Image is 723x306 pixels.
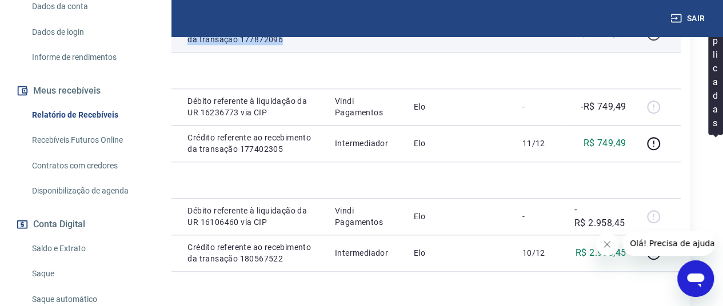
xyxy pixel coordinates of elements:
[27,179,157,203] a: Disponibilização de agenda
[623,231,714,256] iframe: Mensagem da empresa
[414,211,504,222] p: Elo
[335,205,396,228] p: Vindi Pagamentos
[187,132,317,155] p: Crédito referente ao recebimento da transação 177402305
[574,203,626,230] p: -R$ 2.958,45
[187,205,317,228] p: Débito referente à liquidação da UR 16106460 via CIP
[668,8,709,29] button: Sair
[335,95,396,118] p: Vindi Pagamentos
[414,247,504,259] p: Elo
[677,260,714,297] iframe: Botão para abrir a janela de mensagens
[14,212,157,237] button: Conta Digital
[522,101,556,112] p: -
[27,46,157,69] a: Informe de rendimentos
[581,100,626,114] p: -R$ 749,49
[27,128,157,152] a: Recebíveis Futuros Online
[27,237,157,260] a: Saldo e Extrato
[335,247,396,259] p: Intermediador
[14,78,157,103] button: Meus recebíveis
[522,247,556,259] p: 10/12
[7,8,96,17] span: Olá! Precisa de ajuda?
[187,241,317,264] p: Crédito referente ao recebimento da transação 180567522
[27,103,157,127] a: Relatório de Recebíveis
[414,138,504,149] p: Elo
[522,138,556,149] p: 11/12
[335,138,396,149] p: Intermediador
[27,262,157,285] a: Saque
[27,21,157,44] a: Dados de login
[187,95,317,118] p: Débito referente à liquidação da UR 16236773 via CIP
[414,101,504,112] p: Elo
[522,211,556,222] p: -
[576,246,626,260] p: R$ 2.958,45
[596,233,618,256] iframe: Fechar mensagem
[584,136,626,150] p: R$ 749,49
[27,154,157,178] a: Contratos com credores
